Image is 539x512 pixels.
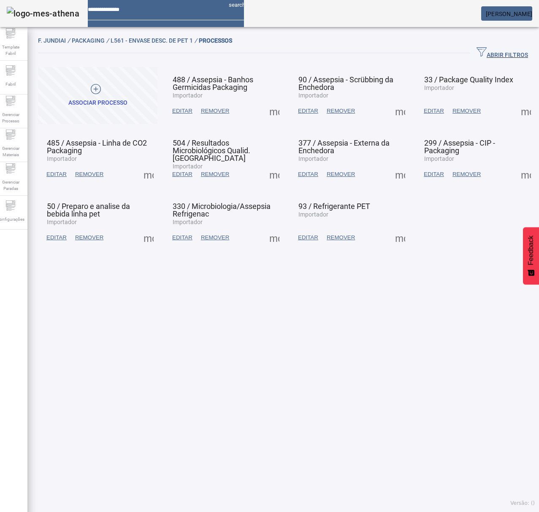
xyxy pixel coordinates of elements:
span: REMOVER [452,170,481,179]
span: EDITAR [298,107,318,115]
span: Fabril [3,79,18,90]
button: ABRIR FILTROS [470,46,535,61]
img: logo-mes-athena [7,7,79,20]
button: Mais [393,230,408,245]
span: ABRIR FILTROS [477,47,528,60]
span: [PERSON_NAME] [486,11,532,17]
button: EDITAR [168,230,197,245]
span: Versão: () [510,500,535,506]
div: ASSOCIAR PROCESSO [68,99,127,107]
span: REMOVER [327,170,355,179]
button: Mais [141,230,156,245]
button: EDITAR [42,230,71,245]
span: 90 / Assepsia - Scrübbing da Enchedora [298,75,393,92]
span: REMOVER [327,233,355,242]
span: REMOVER [452,107,481,115]
span: EDITAR [172,107,192,115]
button: REMOVER [71,230,108,245]
button: REMOVER [197,230,233,245]
span: REMOVER [201,170,229,179]
button: Mais [393,103,408,119]
em: / [195,37,197,44]
button: ASSOCIAR PROCESSO [38,67,157,124]
span: REMOVER [327,107,355,115]
span: F. Jundiai [38,37,72,44]
span: REMOVER [75,233,103,242]
button: REMOVER [197,167,233,182]
span: EDITAR [46,233,67,242]
span: EDITAR [172,170,192,179]
span: Importador [424,84,454,91]
span: REMOVER [201,107,229,115]
span: EDITAR [46,170,67,179]
span: 485 / Assepsia - Linha de CO2 Packaging [47,138,147,155]
button: EDITAR [294,167,322,182]
button: EDITAR [42,167,71,182]
button: Mais [393,167,408,182]
span: 93 / Refrigerante PET [298,202,370,211]
span: 50 / Preparo e analise da bebida linha pet [47,202,130,218]
button: EDITAR [420,167,448,182]
button: Mais [267,167,282,182]
span: Importador [173,163,203,170]
button: EDITAR [420,103,448,119]
button: REMOVER [197,103,233,119]
span: 330 / Microbiologia/Assepsia Refrigenac [173,202,271,218]
span: EDITAR [298,233,318,242]
span: L561 - Envase Desc. de PET 1 [111,37,199,44]
button: REMOVER [322,167,359,182]
span: PROCESSOS [199,37,232,44]
button: Mais [518,167,534,182]
em: / [106,37,109,44]
em: / [68,37,70,44]
span: 299 / Assepsia - CIP - Packaging [424,138,495,155]
span: 488 / Assepsia - Banhos Germicidas Packaging [173,75,253,92]
button: EDITAR [168,103,197,119]
span: 377 / Assepsia - Externa da Enchedora [298,138,390,155]
span: Packaging [72,37,111,44]
button: Feedback - Mostrar pesquisa [523,227,539,284]
button: REMOVER [448,103,485,119]
button: REMOVER [71,167,108,182]
span: REMOVER [201,233,229,242]
button: REMOVER [322,103,359,119]
button: EDITAR [294,230,322,245]
button: Mais [267,103,282,119]
span: 504 / Resultados Microbiológicos Qualid. [GEOGRAPHIC_DATA] [173,138,250,163]
button: Mais [267,230,282,245]
button: Mais [518,103,534,119]
span: Feedback [527,236,535,265]
span: EDITAR [298,170,318,179]
span: Importador [298,211,328,218]
span: REMOVER [75,170,103,179]
button: EDITAR [168,167,197,182]
span: EDITAR [172,233,192,242]
button: Mais [141,167,156,182]
button: EDITAR [294,103,322,119]
span: 33 / Package Quality Index [424,75,513,84]
span: EDITAR [424,170,444,179]
span: EDITAR [424,107,444,115]
button: REMOVER [322,230,359,245]
button: REMOVER [448,167,485,182]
